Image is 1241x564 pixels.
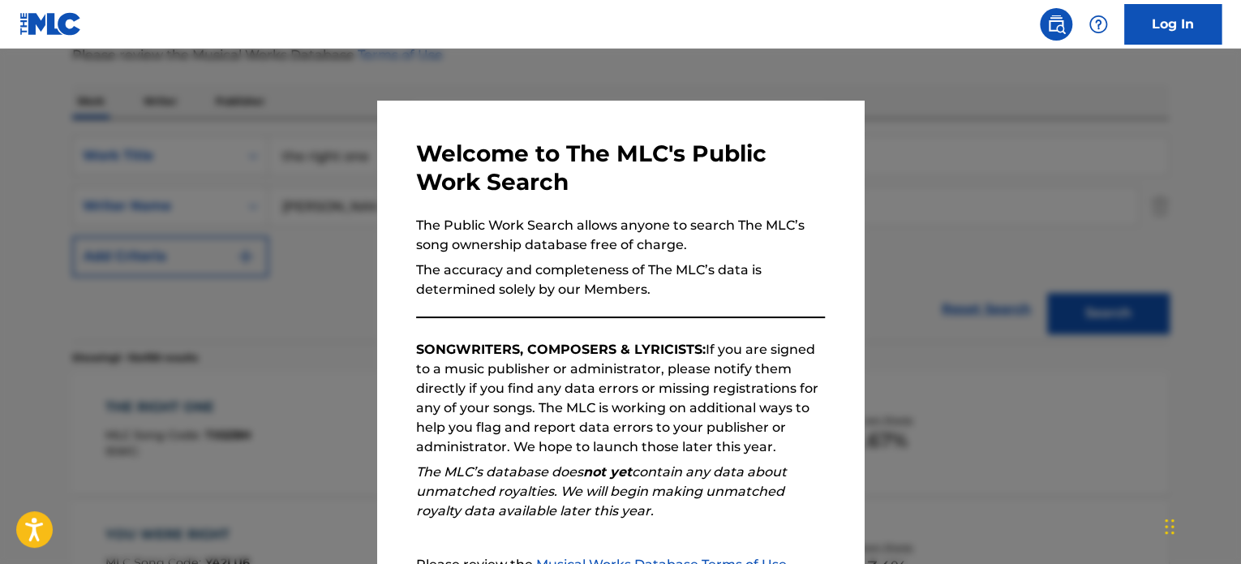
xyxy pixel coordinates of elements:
strong: SONGWRITERS, COMPOSERS & LYRICISTS: [416,342,706,357]
h3: Welcome to The MLC's Public Work Search [416,140,825,196]
em: The MLC’s database does contain any data about unmatched royalties. We will begin making unmatche... [416,464,787,519]
a: Public Search [1040,8,1072,41]
img: MLC Logo [19,12,82,36]
p: The Public Work Search allows anyone to search The MLC’s song ownership database free of charge. [416,216,825,255]
strong: not yet [583,464,632,480]
a: Log In [1124,4,1222,45]
img: search [1046,15,1066,34]
iframe: Chat Widget [1160,486,1241,564]
p: The accuracy and completeness of The MLC’s data is determined solely by our Members. [416,260,825,299]
div: Drag [1165,502,1174,551]
img: help [1089,15,1108,34]
p: If you are signed to a music publisher or administrator, please notify them directly if you find ... [416,340,825,457]
div: Help [1082,8,1114,41]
